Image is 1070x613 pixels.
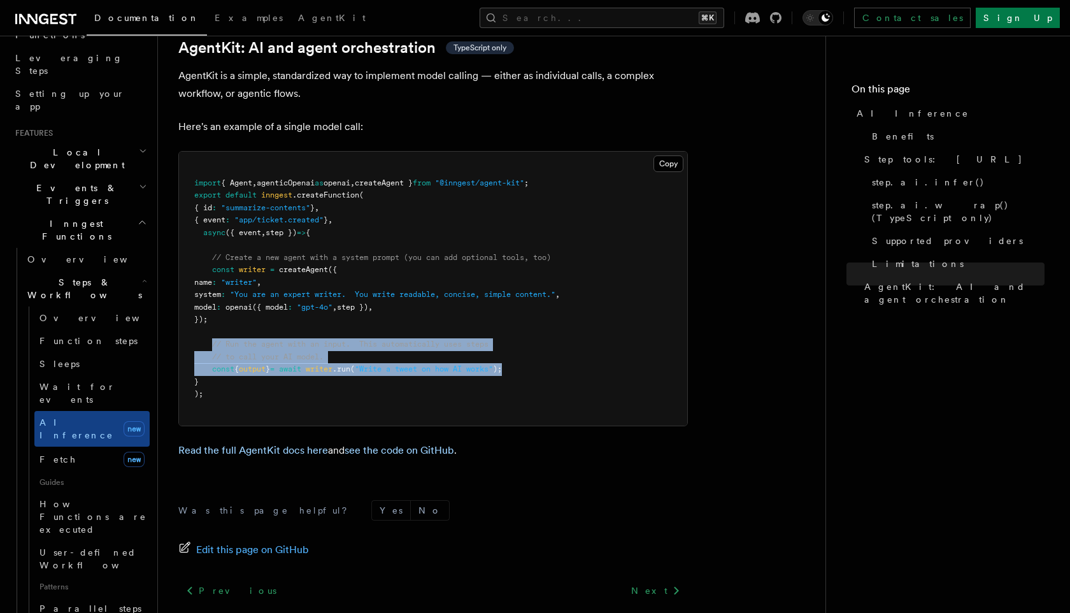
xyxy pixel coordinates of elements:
[337,303,368,312] span: step })
[225,303,252,312] span: openai
[257,278,261,287] span: ,
[306,364,332,373] span: writer
[852,102,1045,125] a: AI Inference
[194,315,208,324] span: });
[493,364,502,373] span: );
[257,178,315,187] span: agenticOpenai
[324,215,328,224] span: }
[34,411,150,447] a: AI Inferencenew
[178,118,688,136] p: Here's an example of a single model call:
[178,39,514,57] a: AgentKit: AI and agent orchestrationTypeScript only
[261,228,266,237] span: ,
[178,444,328,456] a: Read the full AgentKit docs here
[355,364,493,373] span: "Write a tweet on how AI works"
[298,13,366,23] span: AgentKit
[234,215,324,224] span: "app/ticket.created"
[872,199,1045,224] span: step.ai.wrap() (TypeScript only)
[39,336,138,346] span: Function steps
[480,8,724,28] button: Search...⌘K
[10,128,53,138] span: Features
[39,313,171,323] span: Overview
[350,178,355,187] span: ,
[194,290,221,299] span: system
[10,177,150,212] button: Events & Triggers
[194,178,221,187] span: import
[279,265,328,274] span: createAgent
[270,265,275,274] span: =
[15,53,123,76] span: Leveraging Steps
[194,278,212,287] span: name
[288,303,292,312] span: :
[34,541,150,577] a: User-defined Workflows
[34,329,150,352] a: Function steps
[802,10,833,25] button: Toggle dark mode
[372,501,410,520] button: Yes
[252,303,288,312] span: ({ model
[266,228,297,237] span: step })
[867,252,1045,275] a: Limitations
[324,178,350,187] span: openai
[266,364,270,373] span: }
[34,577,150,597] span: Patterns
[453,43,506,53] span: TypeScript only
[217,303,221,312] span: :
[194,303,217,312] span: model
[221,178,252,187] span: { Agent
[976,8,1060,28] a: Sign Up
[178,579,283,602] a: Previous
[215,13,283,23] span: Examples
[864,280,1045,306] span: AgentKit: AI and agent orchestration
[221,278,257,287] span: "writer"
[22,248,150,271] a: Overview
[196,541,309,559] span: Edit this page on GitHub
[194,377,199,386] span: }
[411,501,449,520] button: No
[524,178,529,187] span: ;
[867,194,1045,229] a: step.ai.wrap() (TypeScript only)
[332,364,350,373] span: .run
[212,352,324,361] span: // to call your AI model.
[872,257,964,270] span: Limitations
[34,352,150,375] a: Sleeps
[194,389,203,398] span: );
[859,148,1045,171] a: Step tools: [URL]
[435,178,524,187] span: "@inngest/agent-kit"
[203,228,225,237] span: async
[225,191,257,199] span: default
[212,278,217,287] span: :
[239,265,266,274] span: writer
[315,178,324,187] span: as
[310,203,315,212] span: }
[252,178,257,187] span: ,
[864,153,1023,166] span: Step tools: [URL]
[10,146,139,171] span: Local Development
[279,364,301,373] span: await
[10,182,139,207] span: Events & Triggers
[297,228,306,237] span: =>
[867,125,1045,148] a: Benefits
[859,275,1045,311] a: AgentKit: AI and agent orchestration
[854,8,971,28] a: Contact sales
[194,215,225,224] span: { event
[699,11,717,24] kbd: ⌘K
[239,364,266,373] span: output
[332,303,337,312] span: ,
[39,547,154,570] span: User-defined Workflows
[872,130,934,143] span: Benefits
[368,303,373,312] span: ,
[315,203,319,212] span: ,
[212,203,217,212] span: :
[261,191,292,199] span: inngest
[221,203,310,212] span: "summarize-contents"
[34,306,150,329] a: Overview
[39,454,76,465] span: Fetch
[178,442,688,459] p: and .
[34,472,150,493] span: Guides
[212,364,234,373] span: const
[39,382,115,405] span: Wait for events
[34,375,150,411] a: Wait for events
[867,171,1045,194] a: step.ai.infer()
[857,107,969,120] span: AI Inference
[350,364,355,373] span: (
[10,141,150,177] button: Local Development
